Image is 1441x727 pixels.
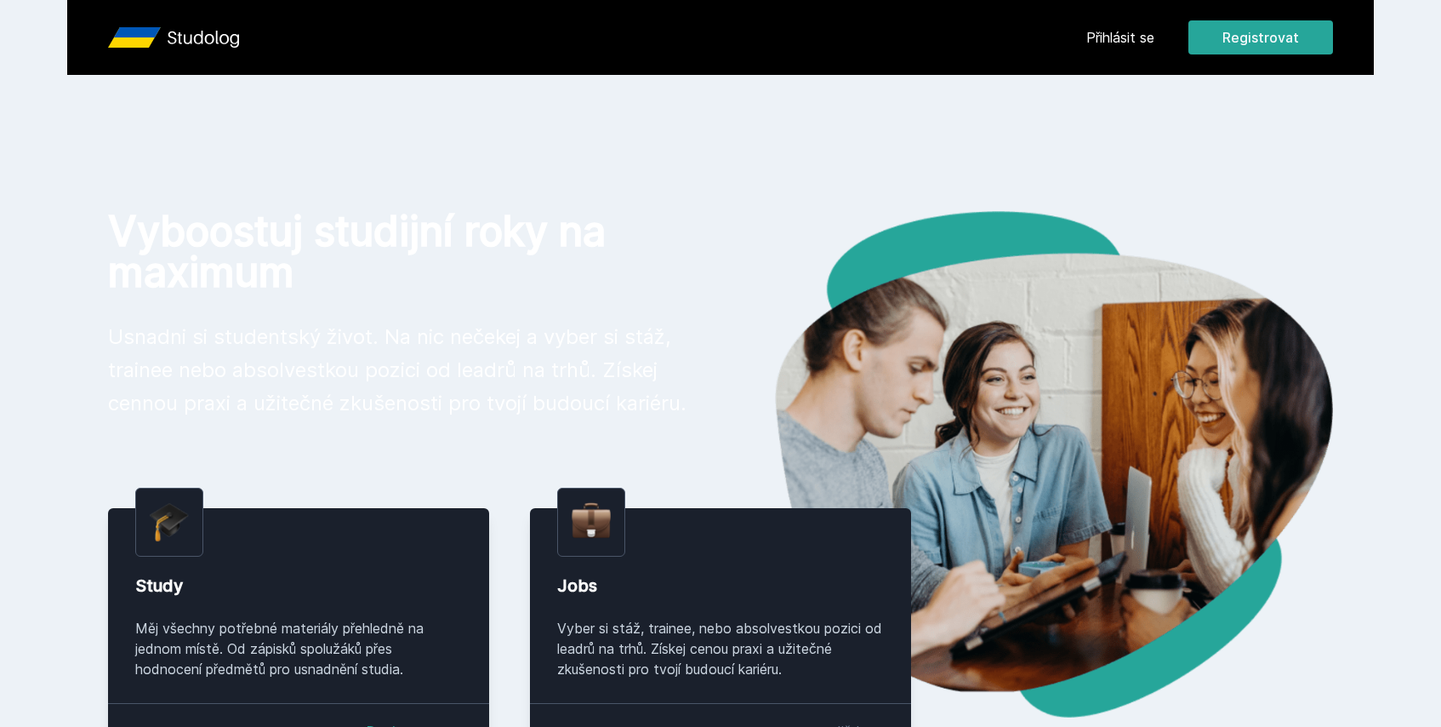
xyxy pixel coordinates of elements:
[572,499,611,542] img: briefcase.png
[1188,20,1333,54] button: Registrovat
[135,618,462,679] div: Měj všechny potřebné materiály přehledně na jednom místě. Od zápisků spolužáků přes hodnocení pře...
[108,211,693,293] h1: Vyboostuj studijní roky na maximum
[557,574,884,598] div: Jobs
[720,211,1333,718] img: hero.png
[135,574,462,598] div: Study
[150,502,189,542] img: graduation-cap.png
[557,618,884,679] div: Vyber si stáž, trainee, nebo absolvestkou pozici od leadrů na trhů. Získej cenou praxi a užitečné...
[1086,27,1154,48] a: Přihlásit se
[108,320,693,420] p: Usnadni si studentský život. Na nic nečekej a vyber si stáž, trainee nebo absolvestkou pozici od ...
